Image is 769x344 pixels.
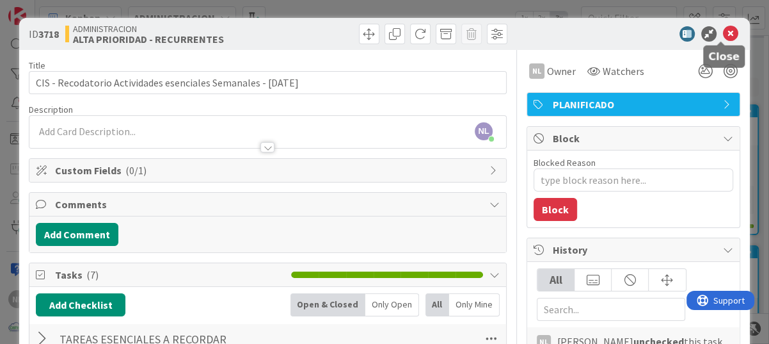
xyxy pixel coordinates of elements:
[29,26,59,42] span: ID
[553,242,717,258] span: History
[73,24,224,34] span: ADMINISTRACION
[27,2,58,17] span: Support
[425,293,449,316] div: All
[534,157,596,168] label: Blocked Reason
[365,293,419,316] div: Only Open
[29,104,73,115] span: Description
[55,197,483,212] span: Comments
[708,51,740,63] h5: Close
[29,71,507,94] input: type card name here...
[55,267,285,283] span: Tasks
[537,269,575,291] div: All
[36,293,125,316] button: Add Checklist
[38,28,59,40] b: 3718
[553,131,717,146] span: Block
[55,163,483,178] span: Custom Fields
[290,293,365,316] div: Open & Closed
[125,164,147,177] span: ( 0/1 )
[537,298,685,321] input: Search...
[449,293,500,316] div: Only Mine
[547,63,576,79] span: Owner
[553,97,717,112] span: PLANIFICADO
[529,63,544,79] div: NL
[29,60,45,71] label: Title
[603,63,644,79] span: Watchers
[86,268,99,281] span: ( 7 )
[73,34,224,44] b: ALTA PRIORIDAD - RECURRENTES
[36,223,118,246] button: Add Comment
[475,122,493,140] span: NL
[534,198,577,221] button: Block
